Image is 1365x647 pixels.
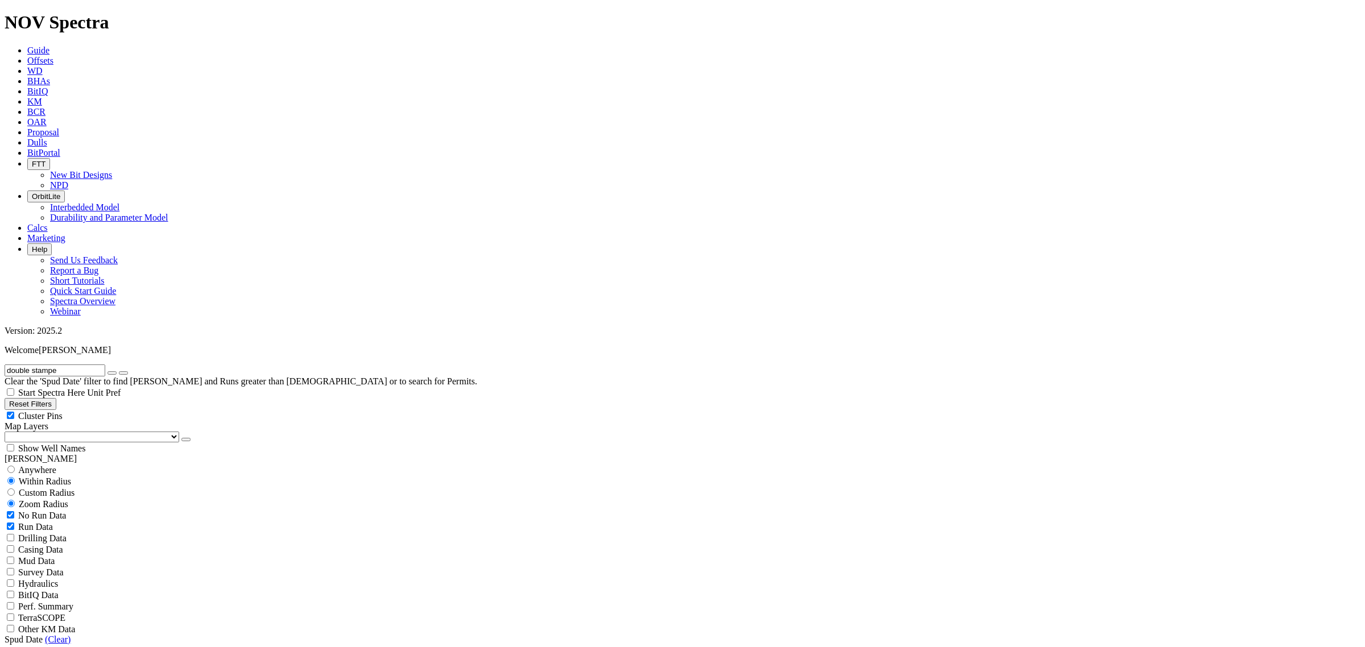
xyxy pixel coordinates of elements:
[27,223,48,233] a: Calcs
[5,345,1360,355] p: Welcome
[27,127,59,137] a: Proposal
[27,243,52,255] button: Help
[5,364,105,376] input: Search
[45,634,71,644] a: (Clear)
[27,158,50,170] button: FTT
[5,578,1360,589] filter-controls-checkbox: Hydraulics Analysis
[50,286,116,296] a: Quick Start Guide
[18,465,56,475] span: Anywhere
[5,376,477,386] span: Clear the 'Spud Date' filter to find [PERSON_NAME] and Runs greater than [DEMOGRAPHIC_DATA] or to...
[5,600,1360,612] filter-controls-checkbox: Performance Summary
[19,488,75,497] span: Custom Radius
[18,522,53,532] span: Run Data
[27,76,50,86] a: BHAs
[5,421,48,431] span: Map Layers
[27,148,60,157] a: BitPortal
[27,190,65,202] button: OrbitLite
[50,255,118,265] a: Send Us Feedback
[50,202,119,212] a: Interbedded Model
[5,623,1360,634] filter-controls-checkbox: TerraSCOPE Data
[18,590,59,600] span: BitIQ Data
[32,245,47,254] span: Help
[5,326,1360,336] div: Version: 2025.2
[50,170,112,180] a: New Bit Designs
[18,556,55,566] span: Mud Data
[50,276,105,285] a: Short Tutorials
[5,612,1360,623] filter-controls-checkbox: TerraSCOPE Data
[18,545,63,554] span: Casing Data
[87,388,121,397] span: Unit Pref
[18,624,75,634] span: Other KM Data
[27,117,47,127] a: OAR
[18,443,85,453] span: Show Well Names
[5,634,43,644] span: Spud Date
[27,233,65,243] a: Marketing
[19,476,71,486] span: Within Radius
[27,86,48,96] a: BitIQ
[18,579,58,588] span: Hydraulics
[18,533,67,543] span: Drilling Data
[27,97,42,106] a: KM
[18,388,85,397] span: Start Spectra Here
[50,213,168,222] a: Durability and Parameter Model
[18,602,73,611] span: Perf. Summary
[50,266,98,275] a: Report a Bug
[5,12,1360,33] h1: NOV Spectra
[50,306,81,316] a: Webinar
[50,296,115,306] a: Spectra Overview
[19,499,68,509] span: Zoom Radius
[18,511,66,520] span: No Run Data
[32,192,60,201] span: OrbitLite
[39,345,111,355] span: [PERSON_NAME]
[27,56,53,65] a: Offsets
[27,107,45,117] a: BCR
[27,45,49,55] a: Guide
[18,567,64,577] span: Survey Data
[5,398,56,410] button: Reset Filters
[7,388,14,396] input: Start Spectra Here
[50,180,68,190] a: NPD
[18,411,63,421] span: Cluster Pins
[27,138,47,147] a: Dulls
[5,454,1360,464] div: [PERSON_NAME]
[32,160,45,168] span: FTT
[27,66,43,76] a: WD
[18,613,65,623] span: TerraSCOPE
